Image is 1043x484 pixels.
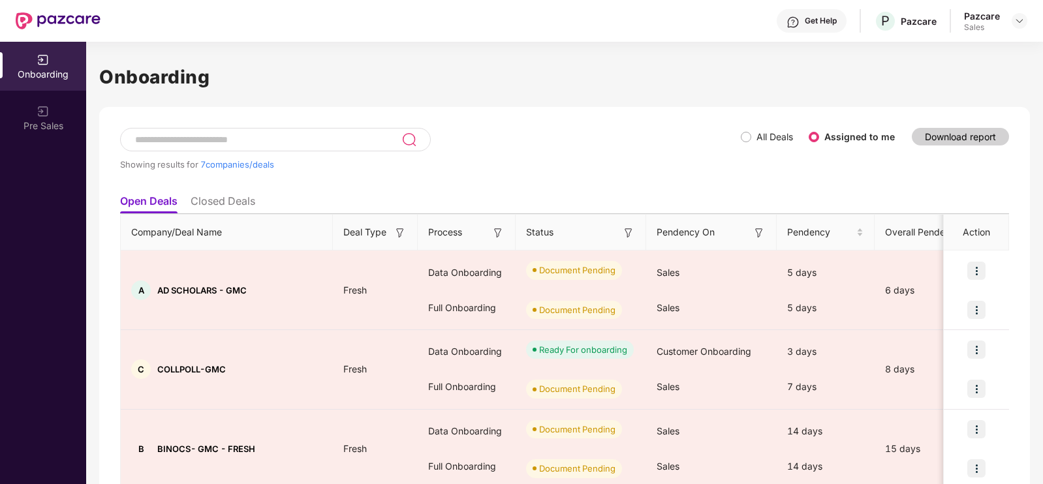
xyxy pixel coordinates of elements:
div: Data Onboarding [418,255,516,290]
span: Fresh [333,443,377,454]
img: icon [967,420,986,438]
div: Document Pending [539,462,615,475]
div: B [131,439,151,459]
img: svg+xml;base64,PHN2ZyBpZD0iRHJvcGRvd24tMzJ4MzIiIHhtbG5zPSJodHRwOi8vd3d3LnczLm9yZy8yMDAwL3N2ZyIgd2... [1014,16,1025,26]
span: Process [428,225,462,239]
span: Sales [657,267,679,278]
img: icon [967,340,986,359]
label: All Deals [756,131,793,142]
img: icon [967,380,986,398]
img: svg+xml;base64,PHN2ZyB3aWR0aD0iMTYiIGhlaWdodD0iMTYiIHZpZXdCb3g9IjAgMCAxNiAxNiIgZmlsbD0ibm9uZSIgeG... [491,226,505,239]
div: Pazcare [964,10,1000,22]
th: Overall Pendency [875,215,986,250]
div: 7 days [777,369,875,404]
img: svg+xml;base64,PHN2ZyB3aWR0aD0iMTYiIGhlaWdodD0iMTYiIHZpZXdCb3g9IjAgMCAxNiAxNiIgZmlsbD0ibm9uZSIgeG... [394,226,407,239]
img: svg+xml;base64,PHN2ZyB3aWR0aD0iMTYiIGhlaWdodD0iMTYiIHZpZXdCb3g9IjAgMCAxNiAxNiIgZmlsbD0ibm9uZSIgeG... [753,226,766,239]
div: Document Pending [539,264,615,277]
div: Document Pending [539,303,615,316]
button: Download report [912,128,1009,145]
div: Ready For onboarding [539,343,627,356]
div: Pazcare [901,15,937,27]
div: Full Onboarding [418,369,516,404]
div: 3 days [777,334,875,369]
span: Fresh [333,363,377,374]
h1: Onboarding [99,63,1030,91]
img: icon [967,301,986,319]
img: svg+xml;base64,PHN2ZyB3aWR0aD0iMjQiIGhlaWdodD0iMjUiIHZpZXdCb3g9IjAgMCAyNCAyNSIgZmlsbD0ibm9uZSIgeG... [401,132,416,147]
img: icon [967,459,986,477]
div: C [131,359,151,379]
span: Deal Type [343,225,386,239]
span: P [881,13,890,29]
img: svg+xml;base64,PHN2ZyB3aWR0aD0iMjAiIGhlaWdodD0iMjAiIHZpZXdCb3g9IjAgMCAyMCAyMCIgZmlsbD0ibm9uZSIgeG... [37,53,50,67]
div: A [131,280,151,300]
div: 14 days [777,414,875,449]
span: BINOCS- GMC - FRESH [157,444,255,454]
div: Full Onboarding [418,449,516,484]
span: Sales [657,425,679,436]
img: svg+xml;base64,PHN2ZyB3aWR0aD0iMTYiIGhlaWdodD0iMTYiIHZpZXdCb3g9IjAgMCAxNiAxNiIgZmlsbD0ibm9uZSIgeG... [622,226,635,239]
th: Action [944,215,1009,250]
img: svg+xml;base64,PHN2ZyB3aWR0aD0iMjAiIGhlaWdodD0iMjAiIHZpZXdCb3g9IjAgMCAyMCAyMCIgZmlsbD0ibm9uZSIgeG... [37,105,50,118]
span: Status [526,225,553,239]
span: Pendency [787,225,854,239]
div: 14 days [777,449,875,484]
span: COLLPOLL-GMC [157,364,226,374]
div: Data Onboarding [418,414,516,449]
div: 5 days [777,290,875,325]
div: Sales [964,22,1000,33]
th: Company/Deal Name [121,215,333,250]
span: Sales [657,381,679,392]
span: 7 companies/deals [200,159,274,170]
div: Data Onboarding [418,334,516,369]
div: 6 days [875,283,986,297]
div: 15 days [875,442,986,456]
img: svg+xml;base64,PHN2ZyBpZD0iSGVscC0zMngzMiIgeG1sbnM9Imh0dHA6Ly93d3cudzMub3JnLzIwMDAvc3ZnIiB3aWR0aD... [786,16,800,29]
img: New Pazcare Logo [16,12,101,29]
div: Document Pending [539,382,615,395]
li: Open Deals [120,194,178,213]
span: Fresh [333,284,377,295]
li: Closed Deals [191,194,255,213]
div: Get Help [805,16,837,26]
div: 8 days [875,362,986,376]
span: Customer Onboarding [657,346,751,357]
div: Document Pending [539,423,615,436]
span: Sales [657,302,679,313]
label: Assigned to me [824,131,895,142]
div: Full Onboarding [418,290,516,325]
div: 5 days [777,255,875,290]
span: Pendency On [657,225,715,239]
span: Sales [657,461,679,472]
img: icon [967,262,986,280]
span: AD SCHOLARS - GMC [157,285,247,295]
th: Pendency [777,215,875,250]
div: Showing results for [120,159,741,170]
